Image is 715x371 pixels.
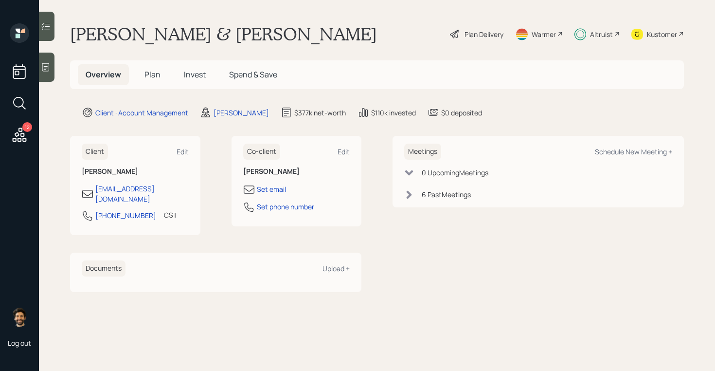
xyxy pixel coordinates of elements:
div: Altruist [590,29,613,39]
div: Set email [257,184,286,194]
div: 12 [22,122,32,132]
div: Set phone number [257,202,314,212]
img: eric-schwartz-headshot.png [10,307,29,327]
div: $377k net-worth [294,108,346,118]
h6: Client [82,144,108,160]
span: Spend & Save [229,69,277,80]
h6: [PERSON_NAME] [243,167,350,176]
div: Warmer [532,29,556,39]
div: [PERSON_NAME] [214,108,269,118]
div: Log out [8,338,31,348]
h6: Meetings [404,144,441,160]
span: Invest [184,69,206,80]
h1: [PERSON_NAME] & [PERSON_NAME] [70,23,377,45]
h6: Documents [82,260,125,277]
div: Schedule New Meeting + [595,147,672,156]
div: [PHONE_NUMBER] [95,210,156,221]
div: $0 deposited [441,108,482,118]
span: Plan [144,69,161,80]
span: Overview [86,69,121,80]
div: Kustomer [647,29,677,39]
div: CST [164,210,177,220]
div: Edit [177,147,189,156]
h6: Co-client [243,144,280,160]
h6: [PERSON_NAME] [82,167,189,176]
div: [EMAIL_ADDRESS][DOMAIN_NAME] [95,184,189,204]
div: Client · Account Management [95,108,188,118]
div: Edit [338,147,350,156]
div: Plan Delivery [465,29,503,39]
div: 6 Past Meeting s [422,189,471,200]
div: 0 Upcoming Meeting s [422,167,488,178]
div: Upload + [322,264,350,273]
div: $110k invested [371,108,416,118]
